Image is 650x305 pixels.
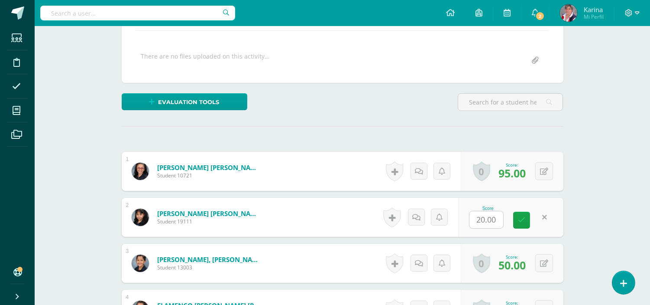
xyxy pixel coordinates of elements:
[584,13,604,20] span: Mi Perfil
[498,162,526,168] div: Score:
[132,209,149,226] img: b9e85e965a7f8ce773151f2c8087cacc.png
[458,94,563,111] input: Search for a student here…
[157,264,261,271] span: Student 13003
[560,4,577,22] img: de0b392ea95cf163f11ecc40b2d2a7f9.png
[122,93,247,110] a: Evaluation tools
[498,258,526,272] span: 50.00
[469,211,503,228] input: 0-100.0
[473,253,490,273] a: 0
[498,166,526,180] span: 95.00
[132,255,149,272] img: f670f8b0b8ec306d1d39f0d6bcbb028a.png
[498,254,526,260] div: Score:
[132,163,149,180] img: f525af92ddd3c62d3d4c2ea2c7d91424.png
[157,255,261,264] a: [PERSON_NAME], [PERSON_NAME]
[141,52,270,69] div: There are no files uploaded on this activity…
[40,6,235,20] input: Search a user…
[158,94,220,110] span: Evaluation tools
[157,209,261,218] a: [PERSON_NAME] [PERSON_NAME]
[157,172,261,179] span: Student 10721
[473,161,490,181] a: 0
[469,206,507,211] div: Score
[157,163,261,172] a: [PERSON_NAME] [PERSON_NAME]
[584,5,604,14] span: Karina
[157,218,261,225] span: Student 19111
[535,11,545,21] span: 2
